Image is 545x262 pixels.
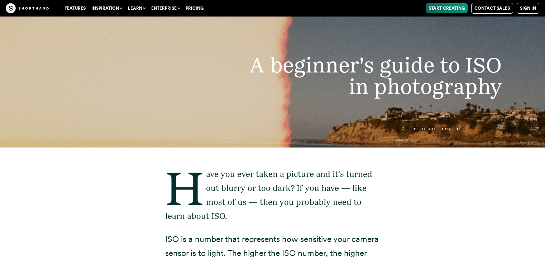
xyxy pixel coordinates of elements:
[517,3,539,14] a: Sign in
[89,3,125,13] button: Inspiration
[165,167,380,223] p: Have you ever taken a picture and it's turned out blurry or too dark? If you have — like most of ...
[232,54,516,97] h1: A beginner's guide to ISO in photography
[148,3,183,13] button: Enterprise
[6,3,49,13] img: The Craft
[426,3,468,13] a: Start Creating
[183,3,206,13] a: Pricing
[471,3,513,14] a: Contact Sales
[62,3,89,13] a: Features
[70,126,475,131] p: 7 minute read
[125,3,148,13] button: Learn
